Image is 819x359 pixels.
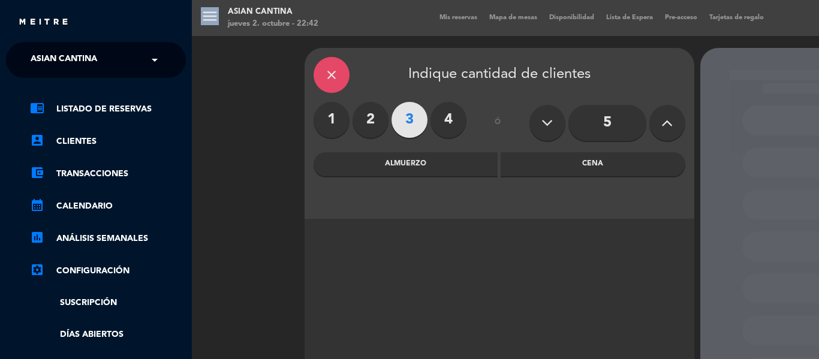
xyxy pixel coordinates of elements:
[30,167,186,181] a: account_balance_walletTransacciones
[30,230,44,245] i: assessment
[30,231,186,246] a: assessmentANÁLISIS SEMANALES
[30,296,186,310] a: Suscripción
[31,47,97,73] span: Asian Cantina
[30,199,186,213] a: calendar_monthCalendario
[18,18,69,27] img: MEITRE
[30,328,186,342] a: Días abiertos
[30,264,186,278] a: Configuración
[30,165,44,180] i: account_balance_wallet
[30,198,44,212] i: calendar_month
[30,101,44,115] i: chrome_reader_mode
[30,263,44,277] i: settings_applications
[30,134,186,149] a: account_boxClientes
[30,102,186,116] a: chrome_reader_modeListado de Reservas
[30,133,44,147] i: account_box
